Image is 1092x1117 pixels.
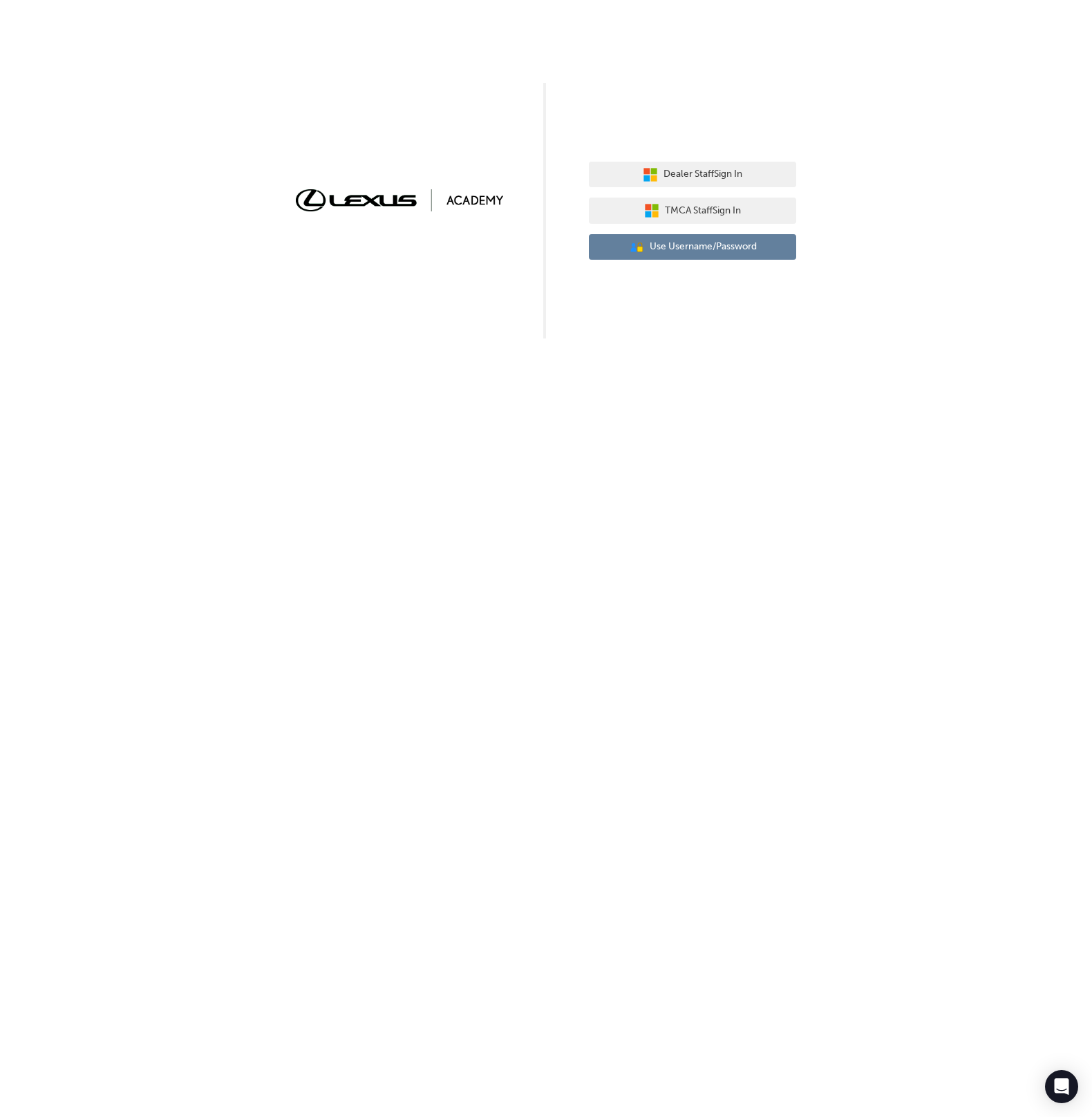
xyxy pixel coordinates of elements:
[650,239,757,255] span: Use Username/Password
[665,203,741,219] span: TMCA Staff Sign In
[589,234,796,260] button: Use Username/Password
[296,189,503,211] img: Trak
[589,162,796,188] button: Dealer StaffSign In
[589,198,796,224] button: TMCA StaffSign In
[1045,1070,1078,1103] div: Open Intercom Messenger
[663,166,742,182] span: Dealer Staff Sign In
